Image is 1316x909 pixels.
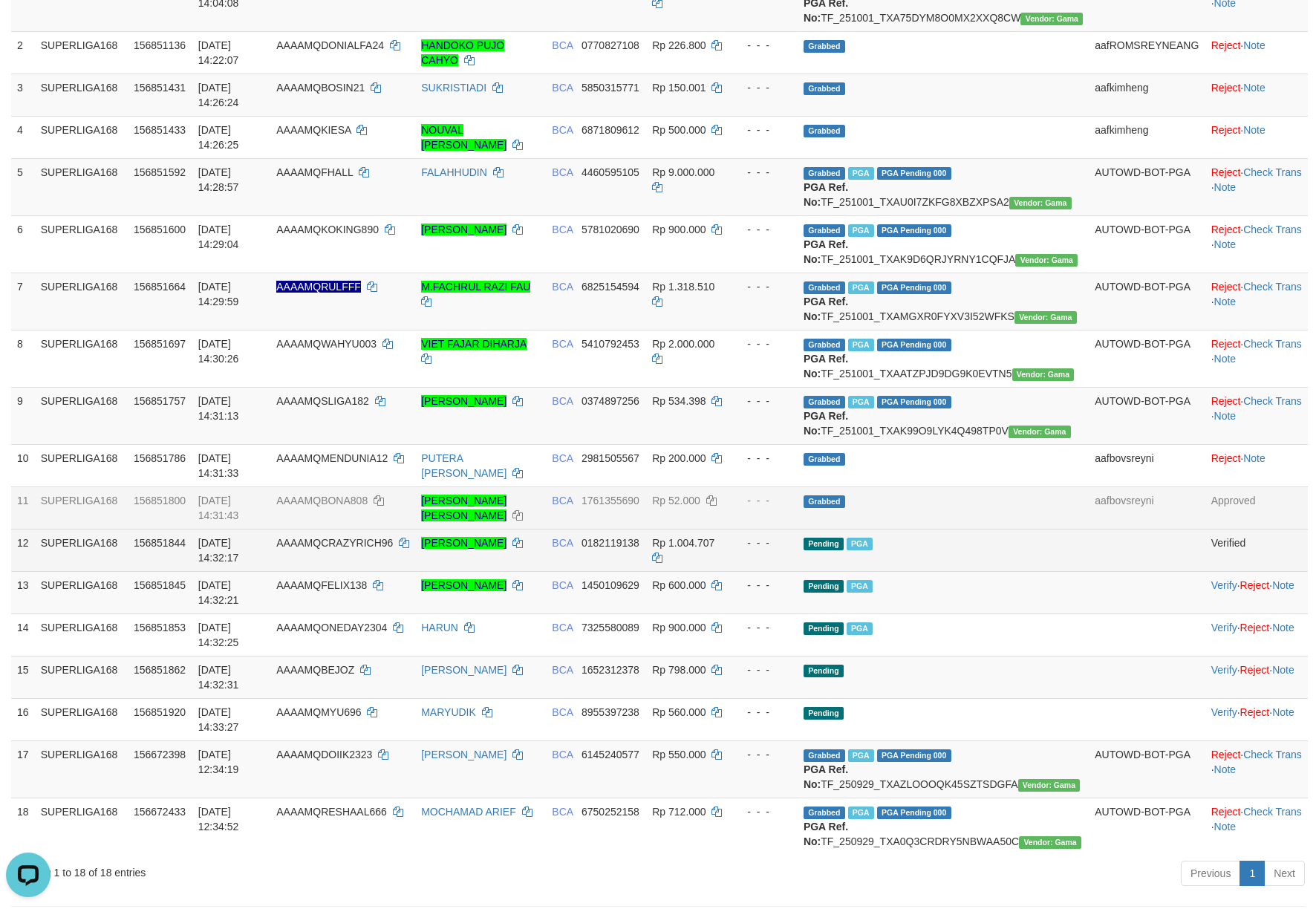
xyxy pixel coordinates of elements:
span: [DATE] 12:34:19 [198,749,239,775]
a: Reject [1211,166,1241,178]
span: Grabbed [804,281,845,294]
td: AUTOWD-BOT-PGA [1089,215,1205,273]
span: BCA [552,806,573,818]
a: Verify [1211,706,1237,718]
td: AUTOWD-BOT-PGA [1089,740,1205,798]
span: BCA [552,166,573,178]
span: 156851592 [134,166,186,178]
td: 6 [11,215,35,273]
span: Copy 5781020690 to clipboard [582,224,639,235]
a: Reject [1211,749,1241,760]
span: Rp 900.000 [652,622,706,633]
span: Copy 1761355690 to clipboard [582,495,639,506]
a: Reject [1211,124,1241,136]
span: BCA [552,579,573,591]
span: 156672433 [134,806,186,818]
td: · [1205,444,1308,486]
td: 11 [11,486,35,529]
a: Reject [1211,82,1241,94]
a: VIET FAJAR DIHARJA [421,338,526,350]
td: 5 [11,158,35,215]
td: SUPERLIGA168 [35,74,128,116]
div: - - - [735,38,792,53]
span: [DATE] 14:31:13 [198,395,239,422]
a: NOUVAL [PERSON_NAME] [421,124,506,151]
td: SUPERLIGA168 [35,486,128,529]
span: Vendor URL: https://trx31.1velocity.biz [1012,368,1075,381]
td: 10 [11,444,35,486]
span: Grabbed [804,40,845,53]
td: · · [1205,698,1308,740]
td: SUPERLIGA168 [35,215,128,273]
td: TF_251001_TXAATZPJD9DG9K0EVTN5 [798,330,1089,387]
span: Marked by aafsoycanthlai [848,339,874,351]
span: Rp 550.000 [652,749,706,760]
td: · · [1205,215,1308,273]
span: Rp 226.800 [652,39,706,51]
a: Check Trans [1243,338,1302,350]
td: · · [1205,798,1308,855]
td: TF_250929_TXA0Q3CRDRY5NBWAA50C [798,798,1089,855]
span: Copy 7325580089 to clipboard [582,622,639,633]
td: AUTOWD-BOT-PGA [1089,158,1205,215]
div: - - - [735,394,792,408]
span: Grabbed [804,167,845,180]
span: Copy 1652312378 to clipboard [582,664,639,676]
span: AAAAMQKOKING890 [276,224,379,235]
span: AAAAMQRESHAAL666 [276,806,387,818]
td: aafkimheng [1089,116,1205,158]
span: PGA Pending [877,396,951,408]
a: [PERSON_NAME] [421,579,506,591]
td: 12 [11,529,35,571]
span: BCA [552,622,573,633]
span: Rp 798.000 [652,664,706,676]
span: Copy 8955397238 to clipboard [582,706,639,718]
span: 156851431 [134,82,186,94]
a: Note [1272,706,1294,718]
span: Rp 2.000.000 [652,338,714,350]
span: BCA [552,224,573,235]
div: - - - [735,705,792,720]
span: Marked by aafsoycanthlai [848,749,874,762]
span: BCA [552,495,573,506]
a: Note [1214,296,1237,307]
a: Reject [1211,224,1241,235]
a: Reject [1211,39,1241,51]
div: - - - [735,279,792,294]
a: 1 [1240,861,1265,886]
span: PGA Pending [877,167,951,180]
a: Verify [1211,622,1237,633]
td: · [1205,116,1308,158]
a: MARYUDIK [421,706,476,718]
td: 4 [11,116,35,158]
span: Marked by aafsoycanthlai [847,538,873,550]
td: SUPERLIGA168 [35,571,128,613]
a: Verify [1211,664,1237,676]
span: Pending [804,538,844,550]
span: [DATE] 14:32:17 [198,537,239,564]
div: - - - [735,451,792,466]
a: HARUN [421,622,458,633]
span: Grabbed [804,82,845,95]
td: TF_251001_TXAK99O9LYK4Q498TP0V [798,387,1089,444]
td: SUPERLIGA168 [35,158,128,215]
td: · [1205,31,1308,74]
span: AAAAMQKIESA [276,124,351,136]
span: Marked by aafsoycanthlai [847,622,873,635]
div: - - - [735,804,792,819]
span: [DATE] 14:32:21 [198,579,239,606]
a: [PERSON_NAME] [421,224,506,235]
a: Check Trans [1243,166,1302,178]
span: AAAAMQDONIALFA24 [276,39,384,51]
span: Rp 534.398 [652,395,706,407]
span: [DATE] 14:26:24 [198,82,239,108]
td: SUPERLIGA168 [35,656,128,698]
span: AAAAMQMENDUNIA12 [276,452,388,464]
span: [DATE] 14:29:04 [198,224,239,250]
span: BCA [552,537,573,549]
span: Grabbed [804,495,845,508]
a: Note [1243,124,1265,136]
a: [PERSON_NAME] [421,537,506,549]
td: 7 [11,273,35,330]
td: SUPERLIGA168 [35,31,128,74]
